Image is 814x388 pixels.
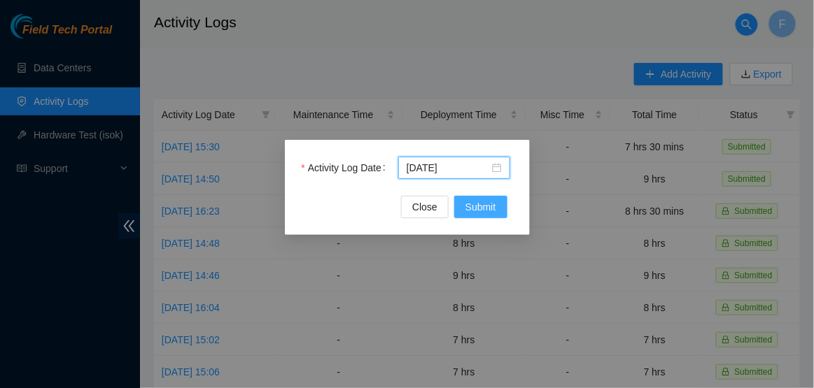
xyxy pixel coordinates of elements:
[401,196,449,218] button: Close
[407,160,489,175] input: Activity Log Date
[465,199,496,215] span: Submit
[302,157,391,179] label: Activity Log Date
[454,196,507,218] button: Submit
[412,199,437,215] span: Close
